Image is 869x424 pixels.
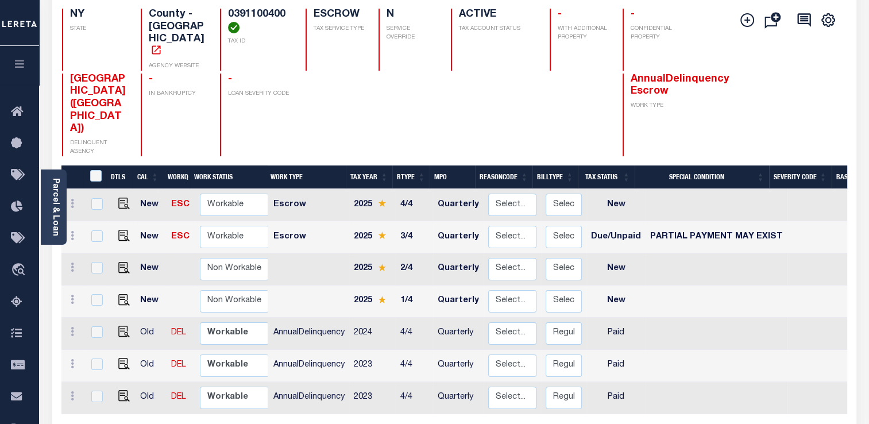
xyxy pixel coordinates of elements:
h4: 0391100400 [228,9,292,33]
th: Tax Status: activate to sort column ascending [578,165,634,189]
td: 2024 [349,318,396,350]
th: BillType: activate to sort column ascending [532,165,578,189]
td: 4/4 [396,350,433,382]
td: Old [136,350,167,382]
a: DEL [171,329,186,337]
td: New [136,189,167,221]
th: Special Condition: activate to sort column ascending [635,165,769,189]
td: 1/4 [396,286,433,318]
td: 4/4 [396,189,433,221]
p: TAX ACCOUNT STATUS [459,25,536,33]
p: DELINQUENT AGENCY [70,139,128,156]
th: Tax Year: activate to sort column ascending [346,165,392,189]
span: - [149,74,153,84]
td: 4/4 [396,318,433,350]
p: CONFIDENTIAL PROPERTY [631,25,688,42]
td: Paid [586,318,646,350]
td: 2025 [349,189,396,221]
h4: County - [GEOGRAPHIC_DATA] [149,9,206,58]
td: Quarterly [433,286,484,318]
a: ESC [171,201,190,209]
td: 2/4 [396,253,433,286]
h4: N [387,9,437,21]
th: DTLS [106,165,133,189]
img: Star.svg [378,232,386,239]
p: TAX SERVICE TYPE [314,25,364,33]
p: LOAN SEVERITY CODE [228,90,292,98]
td: 2025 [349,221,396,253]
span: PARTIAL PAYMENT MAY EXIST [650,233,783,241]
td: Due/Unpaid [586,221,646,253]
td: Quarterly [433,318,484,350]
td: 4/4 [396,382,433,414]
a: ESC [171,233,190,241]
img: Star.svg [378,264,386,271]
td: AnnualDelinquency [269,350,349,382]
td: Escrow [269,189,349,221]
td: 2025 [349,286,396,318]
td: New [136,286,167,318]
th: Severity Code: activate to sort column ascending [769,165,832,189]
td: Escrow [269,221,349,253]
th: Work Status [190,165,268,189]
span: [GEOGRAPHIC_DATA] ([GEOGRAPHIC_DATA]) [70,74,126,134]
td: Paid [586,382,646,414]
th: MPO [430,165,475,189]
th: ReasonCode: activate to sort column ascending [475,165,532,189]
td: New [136,221,167,253]
td: New [586,286,646,318]
a: DEL [171,361,186,369]
td: 2023 [349,382,396,414]
p: WITH ADDITIONAL PROPERTY [558,25,608,42]
td: 3/4 [396,221,433,253]
td: Quarterly [433,350,484,382]
th: &nbsp;&nbsp;&nbsp;&nbsp;&nbsp;&nbsp;&nbsp;&nbsp;&nbsp;&nbsp; [61,165,83,189]
span: AnnualDelinquency Escrow [631,74,729,97]
td: Quarterly [433,382,484,414]
th: RType: activate to sort column ascending [392,165,430,189]
th: &nbsp; [83,165,107,189]
p: STATE [70,25,128,33]
th: Work Type [266,165,346,189]
td: New [586,253,646,286]
a: Parcel & Loan [51,178,59,236]
a: DEL [171,393,186,401]
i: travel_explore [11,263,29,278]
p: WORK TYPE [631,102,688,110]
p: TAX ID [228,37,292,46]
p: IN BANKRUPTCY [149,90,206,98]
td: Old [136,382,167,414]
td: AnnualDelinquency [269,382,349,414]
h4: ESCROW [314,9,364,21]
p: AGENCY WEBSITE [149,62,206,71]
td: AnnualDelinquency [269,318,349,350]
td: 2023 [349,350,396,382]
span: - [631,9,635,20]
td: New [136,253,167,286]
img: Star.svg [378,296,386,303]
td: Quarterly [433,221,484,253]
img: Star.svg [378,199,386,207]
th: CAL: activate to sort column ascending [133,165,163,189]
th: WorkQ [163,165,190,189]
h4: NY [70,9,128,21]
td: Paid [586,350,646,382]
td: Old [136,318,167,350]
td: New [586,189,646,221]
span: - [228,74,232,84]
h4: ACTIVE [459,9,536,21]
td: Quarterly [433,189,484,221]
p: SERVICE OVERRIDE [387,25,437,42]
td: 2025 [349,253,396,286]
span: - [558,9,562,20]
td: Quarterly [433,253,484,286]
